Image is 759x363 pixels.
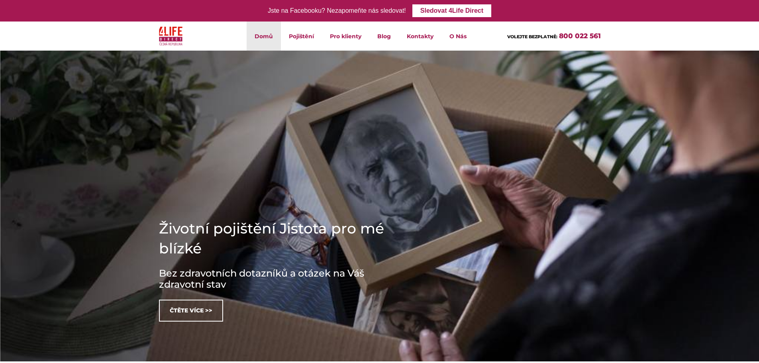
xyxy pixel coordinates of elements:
span: VOLEJTE BEZPLATNĚ: [507,34,557,39]
a: Sledovat 4Life Direct [412,4,491,17]
div: Jste na Facebooku? Nezapomeňte nás sledovat! [268,5,406,17]
a: Kontakty [399,22,441,51]
h3: Bez zdravotních dotazníků a otázek na Váš zdravotní stav [159,268,398,290]
a: Čtěte více >> [159,300,223,322]
a: 800 022 561 [559,32,601,40]
img: 4Life Direct Česká republika logo [159,25,183,47]
h1: Životní pojištění Jistota pro mé blízké [159,218,398,258]
a: Domů [247,22,281,51]
a: Blog [369,22,399,51]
